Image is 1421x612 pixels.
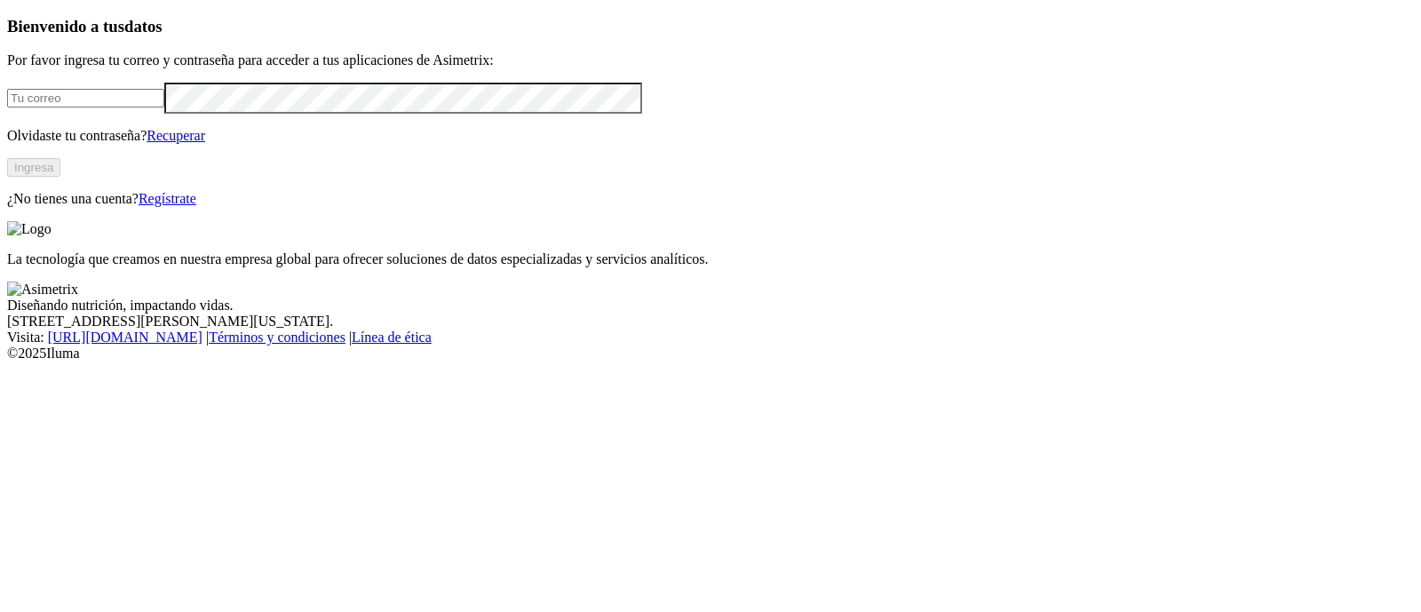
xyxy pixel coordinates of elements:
div: Diseñando nutrición, impactando vidas. [7,298,1414,314]
p: ¿No tienes una cuenta? [7,191,1414,207]
a: Regístrate [139,191,196,206]
span: datos [124,17,163,36]
img: Asimetrix [7,282,78,298]
img: Logo [7,221,52,237]
p: La tecnología que creamos en nuestra empresa global para ofrecer soluciones de datos especializad... [7,251,1414,267]
a: Recuperar [147,128,205,143]
div: © 2025 Iluma [7,346,1414,362]
div: Visita : | | [7,330,1414,346]
p: Por favor ingresa tu correo y contraseña para acceder a tus aplicaciones de Asimetrix: [7,52,1414,68]
p: Olvidaste tu contraseña? [7,128,1414,144]
input: Tu correo [7,89,164,107]
a: Términos y condiciones [209,330,345,345]
h3: Bienvenido a tus [7,17,1414,36]
button: Ingresa [7,158,60,177]
a: [URL][DOMAIN_NAME] [48,330,202,345]
div: [STREET_ADDRESS][PERSON_NAME][US_STATE]. [7,314,1414,330]
a: Línea de ética [352,330,432,345]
